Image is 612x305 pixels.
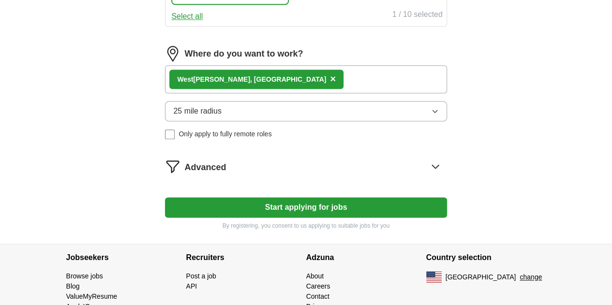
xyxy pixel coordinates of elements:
[186,282,197,290] a: API
[165,159,180,174] img: filter
[426,244,546,271] h4: Country selection
[165,130,175,139] input: Only apply to fully remote roles
[194,75,327,83] strong: [PERSON_NAME], [GEOGRAPHIC_DATA]
[330,73,336,84] span: ×
[184,161,226,174] span: Advanced
[165,101,447,121] button: 25 mile radius
[446,272,516,282] span: [GEOGRAPHIC_DATA]
[179,129,271,139] span: Only apply to fully remote roles
[165,197,447,218] button: Start applying for jobs
[173,105,222,117] span: 25 mile radius
[66,292,118,300] a: ValueMyResume
[306,272,324,280] a: About
[177,74,326,85] div: West
[171,11,203,22] button: Select all
[426,271,442,283] img: US flag
[184,47,303,60] label: Where do you want to work?
[520,272,542,282] button: change
[66,282,80,290] a: Blog
[165,46,180,61] img: location.png
[306,292,329,300] a: Contact
[330,72,336,87] button: ×
[66,272,103,280] a: Browse jobs
[186,272,216,280] a: Post a job
[392,9,443,22] div: 1 / 10 selected
[165,221,447,230] p: By registering, you consent to us applying to suitable jobs for you
[306,282,330,290] a: Careers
